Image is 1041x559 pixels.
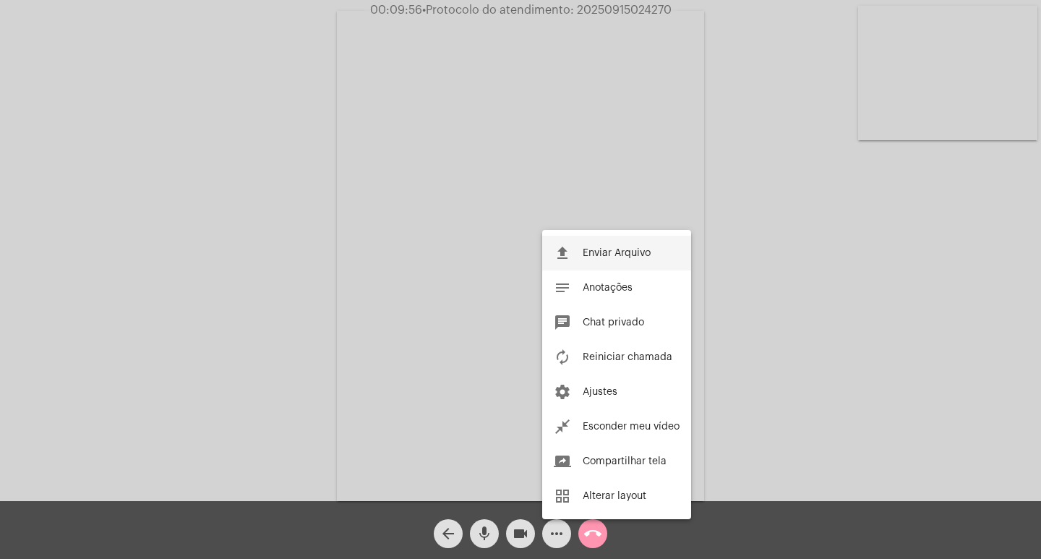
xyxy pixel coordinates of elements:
span: Enviar Arquivo [583,248,651,258]
span: Ajustes [583,387,617,397]
mat-icon: notes [554,279,571,296]
mat-icon: grid_view [554,487,571,505]
mat-icon: settings [554,383,571,401]
span: Chat privado [583,317,644,328]
span: Compartilhar tela [583,456,667,466]
mat-icon: screen_share [554,453,571,470]
mat-icon: file_upload [554,244,571,262]
span: Anotações [583,283,633,293]
mat-icon: chat [554,314,571,331]
span: Reiniciar chamada [583,352,672,362]
mat-icon: autorenew [554,349,571,366]
span: Alterar layout [583,491,646,501]
mat-icon: close_fullscreen [554,418,571,435]
span: Esconder meu vídeo [583,422,680,432]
